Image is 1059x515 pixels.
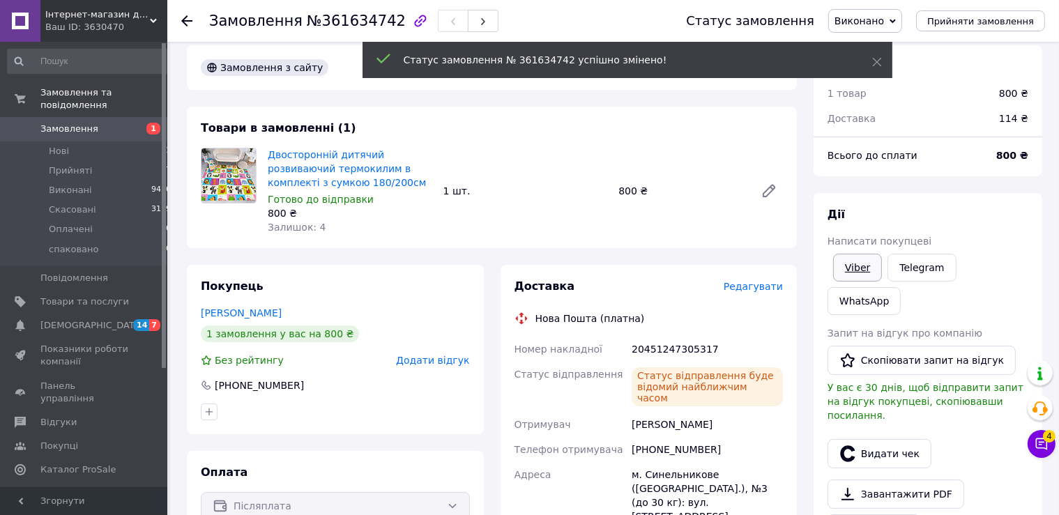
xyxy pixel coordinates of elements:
[999,86,1028,100] div: 800 ₴
[835,15,884,26] span: Виконано
[828,439,931,468] button: Видати чек
[166,145,171,157] span: 1
[404,53,837,67] div: Статус замовлення № 361634742 успішно змінено!
[49,223,93,236] span: Оплачені
[927,16,1034,26] span: Прийняти замовлення
[268,222,326,233] span: Залишок: 4
[201,59,328,76] div: Замовлення з сайту
[991,103,1037,134] div: 114 ₴
[40,380,129,405] span: Панель управління
[515,344,603,355] span: Номер накладної
[49,243,99,256] span: спаковано
[828,287,901,315] a: WhatsApp
[1043,430,1056,443] span: 4
[49,164,92,177] span: Прийняті
[49,203,96,216] span: Скасовані
[7,49,172,74] input: Пошук
[166,164,171,177] span: 7
[268,194,374,205] span: Готово до відправки
[686,14,814,28] div: Статус замовлення
[40,272,108,284] span: Повідомлення
[515,369,623,380] span: Статус відправлення
[828,88,867,99] span: 1 товар
[215,355,284,366] span: Без рейтингу
[828,113,876,124] span: Доставка
[149,319,160,331] span: 7
[629,412,786,437] div: [PERSON_NAME]
[201,121,356,134] span: Товари в замовленні (1)
[201,466,247,479] span: Оплата
[268,206,432,220] div: 800 ₴
[201,307,282,318] a: [PERSON_NAME]
[438,181,614,201] div: 1 шт.
[629,337,786,362] div: 20451247305317
[201,325,359,342] div: 1 замовлення у вас на 800 ₴
[307,13,406,29] span: №361634742
[828,479,964,509] a: Завантажити PDF
[166,223,171,236] span: 0
[828,382,1023,421] span: У вас є 30 днів, щоб відправити запит на відгук покупцеві, скопіювавши посилання.
[532,312,648,325] div: Нова Пошта (платна)
[828,328,982,339] span: Запит на відгук про компанію
[151,184,171,197] span: 9430
[828,236,931,247] span: Написати покупцеві
[40,319,144,332] span: [DEMOGRAPHIC_DATA]
[515,469,551,480] span: Адреса
[724,281,783,292] span: Редагувати
[515,444,623,455] span: Телефон отримувача
[45,8,150,21] span: Інтернет-магазин дитячих товарів та іграшок Kids_play_shop
[268,149,426,188] a: Двосторонній дитячий розвиваючий термокилим в комплекті з сумкою 180/200см
[40,123,98,135] span: Замовлення
[40,463,116,476] span: Каталог ProSale
[166,243,171,256] span: 0
[632,367,783,406] div: Статус відправлення буде відомий найближчим часом
[45,21,167,33] div: Ваш ID: 3630470
[40,295,129,308] span: Товари та послуги
[40,416,77,429] span: Відгуки
[828,208,845,221] span: Дії
[833,254,882,282] a: Viber
[396,355,469,366] span: Додати відгук
[755,177,783,205] a: Редагувати
[40,86,167,112] span: Замовлення та повідомлення
[209,13,303,29] span: Замовлення
[133,319,149,331] span: 14
[887,254,956,282] a: Telegram
[40,343,129,368] span: Показники роботи компанії
[151,203,171,216] span: 3119
[916,10,1045,31] button: Прийняти замовлення
[996,150,1028,161] b: 800 ₴
[1028,430,1056,458] button: Чат з покупцем4
[49,145,69,157] span: Нові
[181,14,192,28] div: Повернутися назад
[515,279,575,293] span: Доставка
[40,440,78,452] span: Покупці
[828,150,917,161] span: Всього до сплати
[629,437,786,462] div: [PHONE_NUMBER]
[201,148,256,203] img: Двосторонній дитячий розвиваючий термокилим в комплекті з сумкою 180/200см
[49,184,92,197] span: Виконані
[613,181,749,201] div: 800 ₴
[828,346,1016,375] button: Скопіювати запит на відгук
[146,123,160,134] span: 1
[201,279,264,293] span: Покупець
[515,419,571,430] span: Отримувач
[213,378,305,392] div: [PHONE_NUMBER]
